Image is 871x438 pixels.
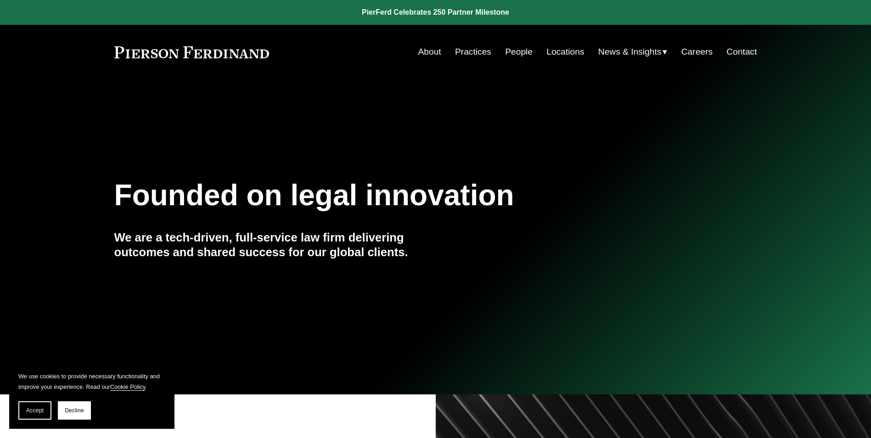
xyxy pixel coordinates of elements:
[18,371,165,392] p: We use cookies to provide necessary functionality and improve your experience. Read our .
[26,407,44,414] span: Accept
[726,43,757,61] a: Contact
[681,43,713,61] a: Careers
[455,43,491,61] a: Practices
[546,43,584,61] a: Locations
[58,401,91,420] button: Decline
[114,230,436,260] h4: We are a tech-driven, full-service law firm delivering outcomes and shared success for our global...
[65,407,84,414] span: Decline
[598,44,662,60] span: News & Insights
[418,43,441,61] a: About
[598,43,668,61] a: folder dropdown
[114,179,650,212] h1: Founded on legal innovation
[18,401,51,420] button: Accept
[505,43,533,61] a: People
[110,383,146,390] a: Cookie Policy
[9,362,174,429] section: Cookie banner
